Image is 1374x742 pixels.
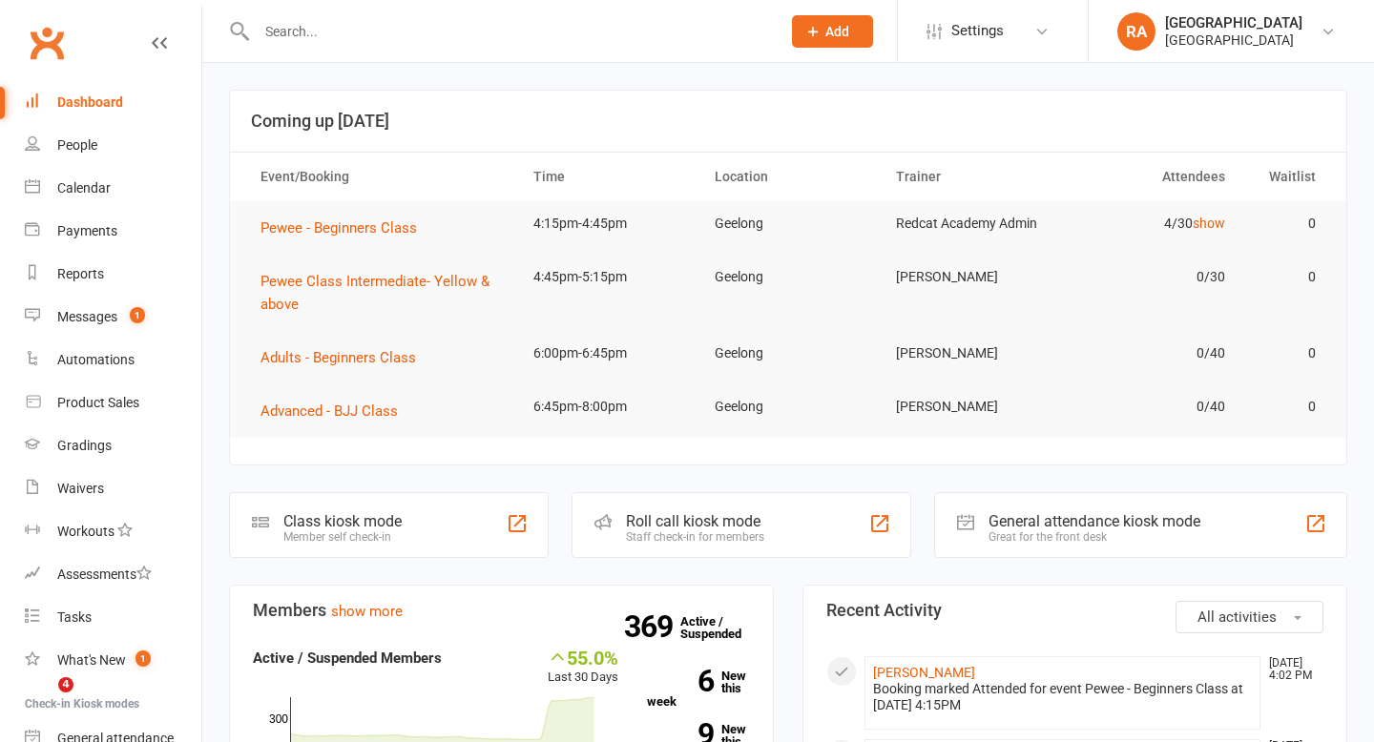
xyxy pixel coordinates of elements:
span: Pewee Class Intermediate- Yellow & above [260,273,489,313]
span: 1 [130,307,145,323]
a: Workouts [25,510,201,553]
div: Roll call kiosk mode [626,512,764,530]
div: Waivers [57,481,104,496]
a: People [25,124,201,167]
th: Trainer [879,153,1060,201]
td: 0/30 [1060,255,1241,299]
td: 0/40 [1060,331,1241,376]
td: [PERSON_NAME] [879,255,1060,299]
a: Tasks [25,596,201,639]
a: 369Active / Suspended [680,601,764,654]
div: [GEOGRAPHIC_DATA] [1165,31,1302,49]
h3: Coming up [DATE] [251,112,1325,131]
th: Time [516,153,697,201]
div: Workouts [57,524,114,539]
button: All activities [1176,601,1323,633]
span: 1 [135,650,151,667]
a: show [1193,216,1225,231]
a: Waivers [25,467,201,510]
a: Assessments [25,553,201,596]
input: Search... [251,18,767,45]
div: Calendar [57,180,111,196]
div: [GEOGRAPHIC_DATA] [1165,14,1302,31]
span: All activities [1197,608,1277,626]
div: Class kiosk mode [283,512,402,530]
div: Reports [57,266,104,281]
td: Geelong [697,255,879,299]
button: Add [792,15,873,48]
a: Payments [25,210,201,253]
div: Member self check-in [283,530,402,544]
th: Event/Booking [243,153,516,201]
td: 0 [1242,255,1333,299]
td: 0 [1242,331,1333,376]
button: Adults - Beginners Class [260,346,429,369]
div: Tasks [57,609,92,625]
iframe: Intercom live chat [19,677,65,723]
td: Redcat Academy Admin [879,201,1060,246]
a: Calendar [25,167,201,210]
th: Waitlist [1242,153,1333,201]
div: 55.0% [548,647,618,668]
div: Gradings [57,438,112,453]
div: What's New [57,652,126,668]
td: [PERSON_NAME] [879,384,1060,429]
a: Reports [25,253,201,296]
strong: 369 [624,612,680,641]
h3: Recent Activity [826,601,1323,620]
button: Advanced - BJJ Class [260,400,411,423]
div: Last 30 Days [548,647,618,688]
button: Pewee Class Intermediate- Yellow & above [260,270,499,316]
div: Product Sales [57,395,139,410]
a: Product Sales [25,381,201,424]
span: Add [825,24,849,39]
td: 0/40 [1060,384,1241,429]
a: [PERSON_NAME] [873,665,975,680]
td: 4:15pm-4:45pm [516,201,697,246]
td: 0 [1242,384,1333,429]
th: Location [697,153,879,201]
button: Pewee - Beginners Class [260,216,430,239]
div: Great for the front desk [989,530,1200,544]
span: Adults - Beginners Class [260,349,416,366]
th: Attendees [1060,153,1241,201]
div: Automations [57,352,135,367]
td: 6:00pm-6:45pm [516,331,697,376]
a: Automations [25,339,201,381]
a: What's New1 [25,639,201,682]
td: 4/30 [1060,201,1241,246]
a: Clubworx [23,19,71,67]
td: Geelong [697,201,879,246]
td: 0 [1242,201,1333,246]
a: Messages 1 [25,296,201,339]
div: People [57,137,97,153]
span: Advanced - BJJ Class [260,402,398,420]
div: Booking marked Attended for event Pewee - Beginners Class at [DATE] 4:15PM [873,681,1252,713]
td: Geelong [697,331,879,376]
span: Pewee - Beginners Class [260,219,417,237]
div: Assessments [57,567,152,582]
td: 6:45pm-8:00pm [516,384,697,429]
a: 6New this week [647,670,750,708]
div: Staff check-in for members [626,530,764,544]
div: Dashboard [57,94,123,110]
div: General attendance kiosk mode [989,512,1200,530]
strong: Active / Suspended Members [253,649,442,667]
time: [DATE] 4:02 PM [1259,657,1322,682]
span: Settings [951,10,1004,52]
a: Gradings [25,424,201,467]
span: 4 [58,677,73,692]
a: Dashboard [25,81,201,124]
div: Messages [57,309,117,324]
h3: Members [253,601,750,620]
td: [PERSON_NAME] [879,331,1060,376]
td: Geelong [697,384,879,429]
td: 4:45pm-5:15pm [516,255,697,299]
a: show more [331,603,403,620]
div: Payments [57,223,117,238]
div: RA [1117,12,1155,51]
strong: 6 [647,667,714,695]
